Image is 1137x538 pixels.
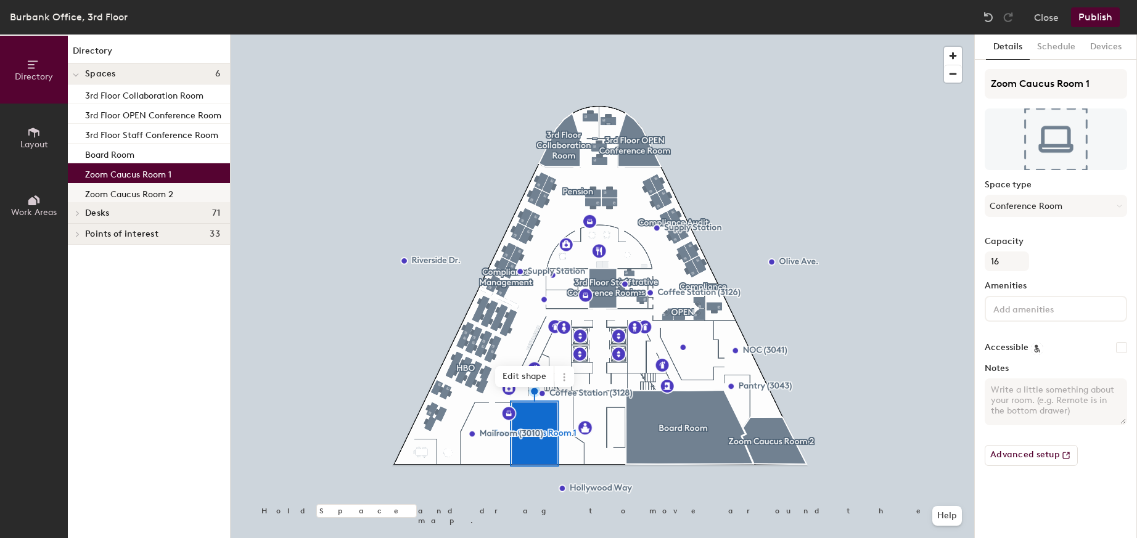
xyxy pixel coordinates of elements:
img: Redo [1002,11,1014,23]
button: Conference Room [985,195,1127,217]
span: Points of interest [85,229,158,239]
p: 3rd Floor OPEN Conference Room [85,107,221,121]
button: Details [986,35,1030,60]
button: Schedule [1030,35,1083,60]
label: Capacity [985,237,1127,247]
img: The space named Zoom Caucus Room 1 [985,108,1127,170]
span: 71 [212,208,220,218]
span: Edit shape [495,366,554,387]
button: Advanced setup [985,445,1078,466]
span: Directory [15,71,53,82]
p: 3rd Floor Staff Conference Room [85,126,218,141]
label: Notes [985,364,1127,373]
span: Layout [20,139,48,150]
span: Desks [85,208,109,218]
button: Help [932,506,962,526]
span: 6 [215,69,220,79]
p: Zoom Caucus Room 2 [85,185,173,200]
div: Burbank Office, 3rd Floor [10,9,128,25]
span: 33 [210,229,220,239]
label: Space type [985,180,1127,190]
button: Publish [1071,7,1120,27]
p: Zoom Caucus Room 1 [85,166,171,180]
button: Devices [1083,35,1129,60]
span: Spaces [85,69,116,79]
input: Add amenities [991,301,1102,316]
h1: Directory [68,44,230,63]
p: Board Room [85,146,134,160]
p: 3rd Floor Collaboration Room [85,87,203,101]
label: Accessible [985,343,1028,353]
label: Amenities [985,281,1127,291]
span: Work Areas [11,207,57,218]
button: Close [1034,7,1059,27]
img: Undo [982,11,995,23]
